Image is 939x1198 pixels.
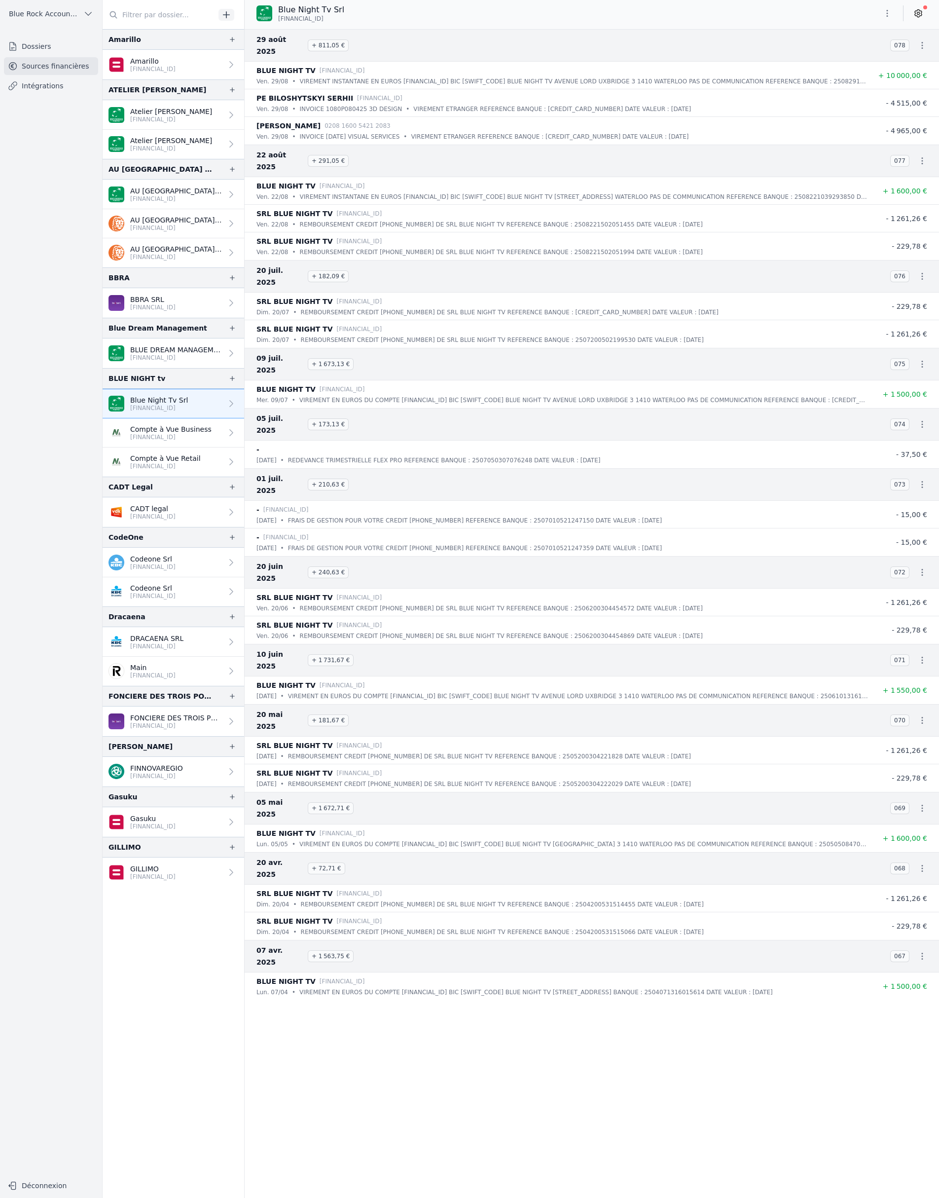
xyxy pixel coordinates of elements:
[256,473,304,496] span: 01 juil. 2025
[256,504,259,516] p: -
[890,270,909,282] span: 076
[256,631,288,641] p: ven. 20/06
[130,713,222,723] p: FONCIERE DES TROIS PONTS
[256,92,353,104] p: PE BILOSHYTSKYI SERHII
[108,34,141,45] div: Amarillo
[256,120,321,132] p: [PERSON_NAME]
[320,680,365,690] p: [FINANCIAL_ID]
[403,132,407,142] div: •
[108,373,165,384] div: BLUE NIGHT tv
[108,345,124,361] img: BNP_BE_BUSINESS_GEBABEBB.png
[281,455,284,465] div: •
[103,389,244,418] a: Blue Night Tv Srl [FINANCIAL_ID]
[256,34,304,57] span: 29 août 2025
[292,132,295,142] div: •
[108,216,124,231] img: ing.png
[288,691,868,701] p: VIREMENT EN EUROS DU COMPTE [FINANCIAL_ID] BIC [SWIFT_CODE] BLUE NIGHT TV AVENUE LORD UXBRIDGE 3 ...
[256,235,333,247] p: SRL BLUE NIGHT TV
[130,253,222,261] p: [FINANCIAL_ID]
[278,4,344,16] p: Blue Night Tv Srl
[256,592,333,603] p: SRL BLUE NIGHT TV
[292,987,295,997] div: •
[300,76,868,86] p: VIREMENT INSTANTANE EN EUROS [FINANCIAL_ID] BIC [SWIFT_CODE] BLUE NIGHT TV AVENUE LORD UXBRIDGE 3...
[108,396,124,412] img: BNP_BE_BUSINESS_GEBABEBB.png
[130,215,222,225] p: AU [GEOGRAPHIC_DATA] SA
[337,297,382,306] p: [FINANCIAL_ID]
[256,888,333,899] p: SRL BLUE NIGHT TV
[308,270,349,282] span: + 182,09 €
[130,722,222,730] p: [FINANCIAL_ID]
[292,104,295,114] div: •
[256,751,277,761] p: [DATE]
[256,444,259,455] p: -
[892,922,927,930] span: - 229,78 €
[256,927,289,937] p: dim. 20/04
[292,220,295,229] div: •
[892,774,927,782] span: - 229,78 €
[878,72,927,79] span: + 10 000,00 €
[103,448,244,477] a: Compte à Vue Retail [FINANCIAL_ID]
[130,504,176,514] p: CADT legal
[256,561,304,584] span: 20 juin 2025
[4,6,98,22] button: Blue Rock Accounting
[896,511,927,519] span: - 15,00 €
[413,104,691,114] p: VIREMENT ETRANGER REFERENCE BANQUE : [CREDIT_CARD_NUMBER] DATE VALEUR : [DATE]
[130,634,183,643] p: DRACAENA SRL
[308,802,354,814] span: + 1 672,71 €
[292,395,295,405] div: •
[130,295,176,304] p: BBRA SRL
[108,57,124,73] img: belfius.png
[308,654,354,666] span: + 1 731,67 €
[108,791,138,803] div: Gasuku
[281,751,284,761] div: •
[256,899,289,909] p: dim. 20/04
[130,224,222,232] p: [FINANCIAL_ID]
[130,864,176,874] p: GILLIMO
[130,424,212,434] p: Compte à Vue Business
[892,626,927,634] span: - 229,78 €
[130,186,222,196] p: AU [GEOGRAPHIC_DATA] SA
[256,779,277,789] p: [DATE]
[896,538,927,546] span: - 15,00 €
[103,288,244,318] a: BBRA SRL [FINANCIAL_ID]
[281,516,284,525] div: •
[337,324,382,334] p: [FINANCIAL_ID]
[890,566,909,578] span: 072
[300,220,703,229] p: REMBOURSEMENT CREDIT [PHONE_NUMBER] DE SRL BLUE NIGHT TV REFERENCE BANQUE : 2508221502051455 DATE...
[886,599,927,606] span: - 1 261,26 €
[256,827,316,839] p: BLUE NIGHT TV
[108,634,124,650] img: KBC_BRUSSELS_KREDBEBB.png
[308,39,349,51] span: + 811,05 €
[103,858,244,887] a: GILLIMO [FINANCIAL_ID]
[293,899,296,909] div: •
[890,654,909,666] span: 071
[4,77,98,95] a: Intégrations
[103,707,244,736] a: FONCIERE DES TROIS PONTS [FINANCIAL_ID]
[256,5,272,21] img: BNP_BE_BUSINESS_GEBABEBB.png
[256,264,304,288] span: 20 juil. 2025
[308,358,354,370] span: + 1 673,13 €
[256,395,288,405] p: mer. 09/07
[263,505,309,515] p: [FINANCIAL_ID]
[320,828,365,838] p: [FINANCIAL_ID]
[256,648,304,672] span: 10 juin 2025
[337,593,382,602] p: [FINANCIAL_ID]
[300,247,703,257] p: REMBOURSEMENT CREDIT [PHONE_NUMBER] DE SRL BLUE NIGHT TV REFERENCE BANQUE : 2508221502051994 DATE...
[300,104,402,114] p: INVOICE 1080P080425 3D DESIGN
[890,479,909,490] span: 073
[108,504,124,520] img: VDK_VDSPBE22XXX.png
[130,453,201,463] p: Compte à Vue Retail
[108,163,213,175] div: AU [GEOGRAPHIC_DATA] SA
[892,242,927,250] span: - 229,78 €
[256,691,277,701] p: [DATE]
[256,679,316,691] p: BLUE NIGHT TV
[108,741,173,752] div: [PERSON_NAME]
[886,330,927,338] span: - 1 261,26 €
[130,814,176,824] p: Gasuku
[337,236,382,246] p: [FINANCIAL_ID]
[288,455,601,465] p: REDEVANCE TRIMESTRIELLE FLEX PRO REFERENCE BANQUE : 2507050307076248 DATE VALEUR : [DATE]
[300,132,400,142] p: INVOICE [DATE] VISUAL SERVICES
[130,433,212,441] p: [FINANCIAL_ID]
[320,66,365,75] p: [FINANCIAL_ID]
[108,295,124,311] img: BEOBANK_CTBKBEBX.png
